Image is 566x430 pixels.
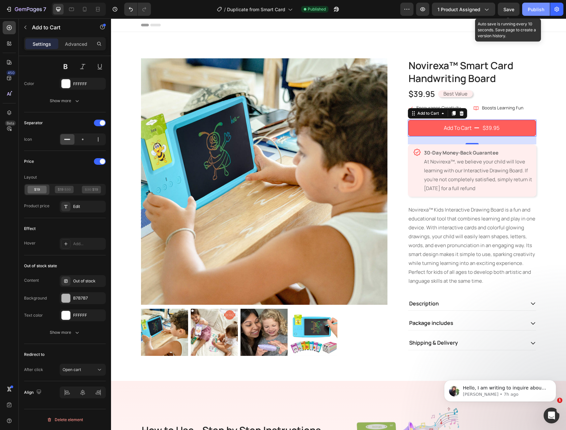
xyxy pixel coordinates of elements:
[124,3,151,16] div: Undo/Redo
[30,405,223,419] h2: How to Use - Step by Step Instructions
[24,352,44,358] div: Redirect to
[298,301,342,308] p: Package includes
[60,364,106,376] button: Open cart
[327,72,362,79] h2: Best Value
[298,282,328,289] p: Description
[24,263,57,269] div: Out of stock state
[438,6,480,13] span: 1 product assigned
[313,131,387,138] strong: 30-Day Money-Back Guarantee
[557,398,562,403] span: 1
[24,367,43,373] div: After click
[24,203,49,209] div: Product price
[434,366,566,412] iframe: Intercom notifications message
[24,295,47,301] div: Background
[24,136,32,142] div: Icon
[6,70,16,75] div: 450
[73,241,104,247] div: Add...
[65,41,87,47] p: Advanced
[73,295,104,301] div: B7B7B7
[544,408,559,423] iframe: Intercom live chat
[47,416,83,424] div: Delete element
[43,5,46,13] p: 7
[24,226,36,232] div: Effect
[24,174,37,180] div: Layout
[73,204,104,210] div: Edit
[33,41,51,47] p: Settings
[432,3,495,16] button: 1 product assigned
[297,101,425,118] button: Add To Cart
[73,278,104,284] div: Out of stock
[297,187,425,267] p: Novirexa™ Kids Interactive Drawing Board is a fun and educational tool that combines learning and...
[32,23,88,31] p: Add to Cart
[73,312,104,318] div: FFFFFF
[24,81,34,87] div: Color
[528,6,544,13] div: Publish
[297,40,425,67] h1: Novirexa™ Smart Card Handwriting Board
[24,277,39,283] div: Content
[498,3,520,16] button: Save
[371,105,389,114] div: $39.95
[24,388,43,397] div: Align
[297,70,325,81] div: $39.95
[24,327,106,338] button: Show more
[308,6,326,12] span: Published
[333,106,360,113] div: Add To Cart
[24,120,43,126] div: Separator
[305,87,350,92] p: Encourages Creativity
[24,312,43,318] div: Text color
[73,81,104,87] div: FFFFFF
[50,98,80,104] div: Show more
[111,18,566,430] iframe: Design area
[298,321,347,328] p: Shipping & Delivery
[3,3,49,16] button: 7
[313,130,421,174] p: At Novirexa™, we believe your child will love learning with our Interactive Drawing Board. If you...
[24,415,106,425] button: Delete element
[227,6,285,13] span: Duplicate from Smart Card
[24,240,36,246] div: Hover
[24,158,34,164] div: Price
[371,87,412,92] p: Boosts Learning Fun
[5,121,16,126] div: Beta
[305,92,329,98] div: Add to Cart
[63,367,81,372] span: Open cart
[522,3,550,16] button: Publish
[503,7,514,12] span: Save
[50,329,80,336] div: Show more
[224,6,226,13] span: /
[24,95,106,107] button: Show more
